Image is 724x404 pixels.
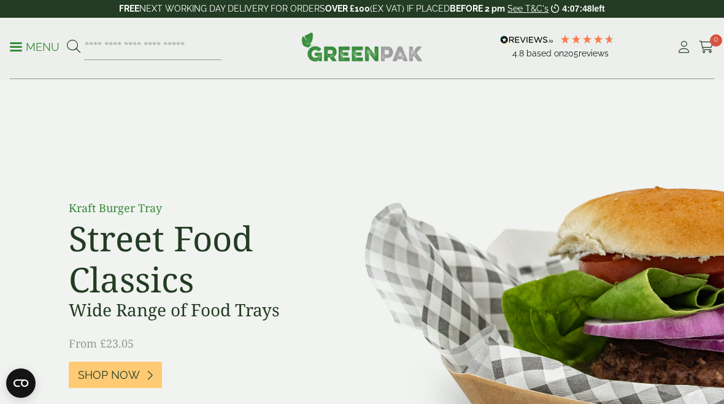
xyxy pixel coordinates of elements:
[564,48,579,58] span: 205
[69,200,345,216] p: Kraft Burger Tray
[69,300,345,321] h3: Wide Range of Food Trays
[78,368,140,382] span: Shop Now
[69,336,134,351] span: From £23.05
[512,48,526,58] span: 4.8
[699,38,714,56] a: 0
[450,4,505,13] strong: BEFORE 2 pm
[119,4,139,13] strong: FREE
[325,4,370,13] strong: OVER £100
[562,4,591,13] span: 4:07:48
[526,48,564,58] span: Based on
[500,36,553,44] img: REVIEWS.io
[69,362,162,388] a: Shop Now
[560,34,615,45] div: 4.79 Stars
[301,32,423,61] img: GreenPak Supplies
[10,40,60,55] p: Menu
[579,48,609,58] span: reviews
[507,4,549,13] a: See T&C's
[676,41,691,53] i: My Account
[10,40,60,52] a: Menu
[592,4,605,13] span: left
[6,368,36,398] button: Open CMP widget
[710,34,722,47] span: 0
[699,41,714,53] i: Cart
[69,218,345,300] h2: Street Food Classics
